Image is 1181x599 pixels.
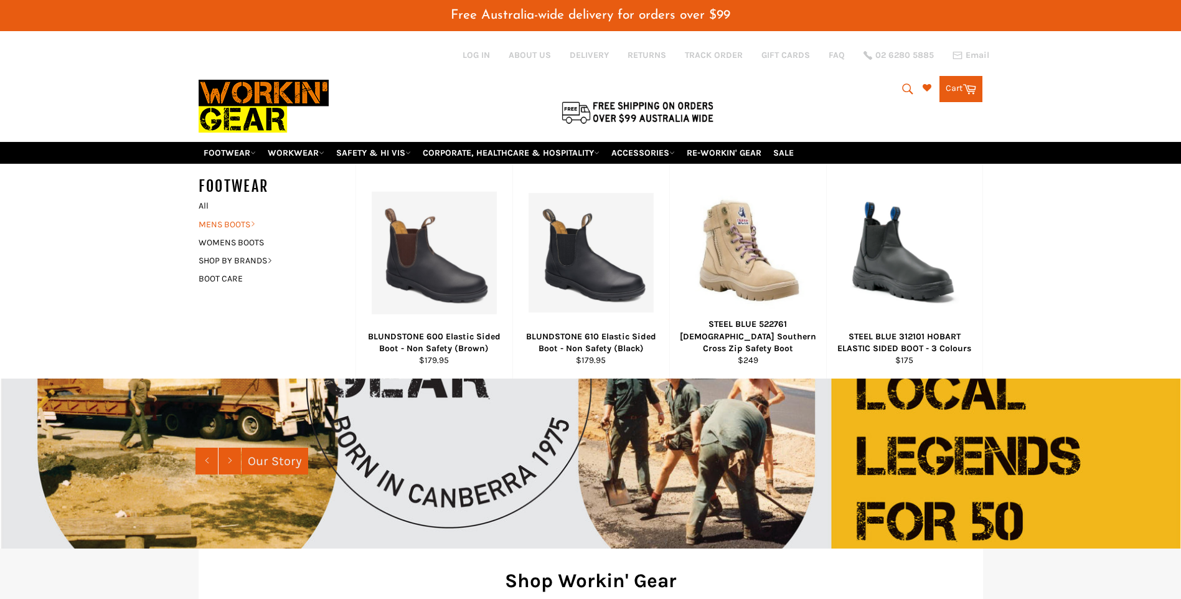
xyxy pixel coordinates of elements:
[875,51,934,60] span: 02 6280 5885
[682,142,766,164] a: RE-WORKIN' GEAR
[606,142,680,164] a: ACCESSORIES
[263,142,329,164] a: WORKWEAR
[768,142,799,164] a: SALE
[842,197,967,308] img: STEEL BLUE 312101 HOBART ELASTIC SIDED BOOT - Workin' Gear
[677,354,818,366] div: $249
[560,99,715,125] img: Flat $9.95 shipping Australia wide
[199,142,261,164] a: FOOTWEAR
[826,164,983,379] a: STEEL BLUE 312101 HOBART ELASTIC SIDED BOOT - Workin' Gear STEEL BLUE 312101 HOBART ELASTIC SIDED...
[364,354,504,366] div: $179.95
[685,49,743,61] a: TRACK ORDER
[761,49,810,61] a: GIFT CARDS
[418,142,605,164] a: CORPORATE, HEALTHCARE & HOSPITALITY
[512,164,669,379] a: BLUNDSTONE 610 Elastic Sided Boot - Non Safety - Workin Gear BLUNDSTONE 610 Elastic Sided Boot - ...
[863,51,934,60] a: 02 6280 5885
[192,197,355,215] a: All
[509,49,551,61] a: ABOUT US
[364,331,504,355] div: BLUNDSTONE 600 Elastic Sided Boot - Non Safety (Brown)
[685,190,811,315] img: STEEL BLUE 522761 Ladies Southern Cross Zip Safety Boot - Workin Gear
[520,354,661,366] div: $179.95
[192,252,343,270] a: SHOP BY BRANDS
[834,331,974,355] div: STEEL BLUE 312101 HOBART ELASTIC SIDED BOOT - 3 Colours
[192,270,343,288] a: BOOT CARE
[520,331,661,355] div: BLUNDSTONE 610 Elastic Sided Boot - Non Safety (Black)
[372,191,497,314] img: BLUNDSTONE 600 Elastic Sided Boot - Non Safety (Brown) - Workin Gear
[834,354,974,366] div: $175
[529,193,654,313] img: BLUNDSTONE 610 Elastic Sided Boot - Non Safety - Workin Gear
[355,164,512,379] a: BLUNDSTONE 600 Elastic Sided Boot - Non Safety (Brown) - Workin Gear BLUNDSTONE 600 Elastic Sided...
[829,49,845,61] a: FAQ
[628,49,666,61] a: RETURNS
[953,50,989,60] a: Email
[939,76,982,102] a: Cart
[192,233,343,252] a: WOMENS BOOTS
[669,164,826,379] a: STEEL BLUE 522761 Ladies Southern Cross Zip Safety Boot - Workin Gear STEEL BLUE 522761 [DEMOGRAP...
[451,9,730,22] span: Free Australia-wide delivery for orders over $99
[331,142,416,164] a: SAFETY & HI VIS
[192,215,343,233] a: MENS BOOTS
[199,176,355,197] h5: FOOTWEAR
[217,567,964,594] h2: Shop Workin' Gear
[242,448,308,474] a: Our Story
[570,49,609,61] a: DELIVERY
[677,318,818,354] div: STEEL BLUE 522761 [DEMOGRAPHIC_DATA] Southern Cross Zip Safety Boot
[463,50,490,60] a: Log in
[966,51,989,60] span: Email
[199,71,329,141] img: Workin Gear leaders in Workwear, Safety Boots, PPE, Uniforms. Australia's No.1 in Workwear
